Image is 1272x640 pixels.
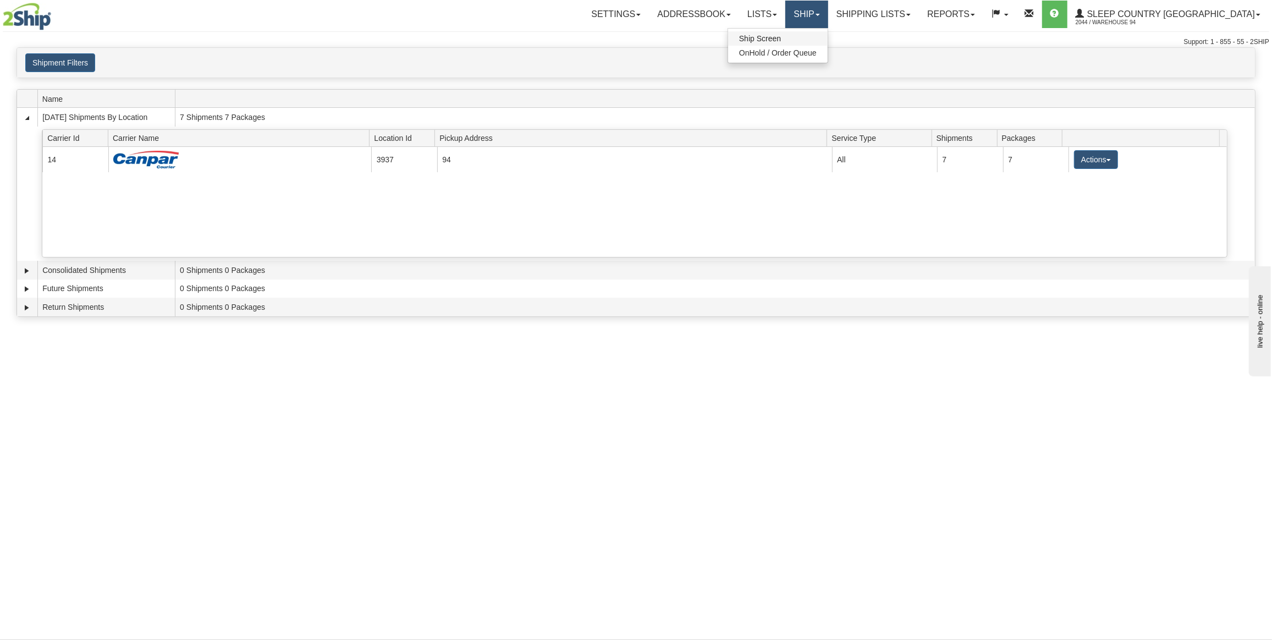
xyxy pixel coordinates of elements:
[3,37,1269,47] div: Support: 1 - 855 - 55 - 2SHIP
[583,1,649,28] a: Settings
[37,280,175,298] td: Future Shipments
[739,1,785,28] a: Lists
[175,280,1255,298] td: 0 Shipments 0 Packages
[175,108,1255,127] td: 7 Shipments 7 Packages
[1067,1,1269,28] a: Sleep Country [GEOGRAPHIC_DATA] 2044 / Warehouse 94
[739,48,817,57] span: OnHold / Order Queue
[21,265,32,276] a: Expand
[1084,9,1255,19] span: Sleep Country [GEOGRAPHIC_DATA]
[1074,150,1118,169] button: Actions
[21,112,32,123] a: Collapse
[175,261,1255,280] td: 0 Shipments 0 Packages
[47,129,108,146] span: Carrier Id
[937,147,1003,172] td: 7
[3,3,51,30] img: logo2044.jpg
[937,129,997,146] span: Shipments
[25,53,95,72] button: Shipment Filters
[8,9,102,18] div: live help - online
[439,129,827,146] span: Pickup Address
[374,129,434,146] span: Location Id
[739,34,781,43] span: Ship Screen
[371,147,437,172] td: 3937
[437,147,832,172] td: 94
[1247,264,1271,376] iframe: chat widget
[42,90,175,107] span: Name
[113,151,179,168] img: Canpar
[919,1,983,28] a: Reports
[728,46,828,60] a: OnHold / Order Queue
[649,1,739,28] a: Addressbook
[1076,17,1158,28] span: 2044 / Warehouse 94
[1002,129,1062,146] span: Packages
[1003,147,1069,172] td: 7
[832,147,937,172] td: All
[21,302,32,313] a: Expand
[785,1,828,28] a: Ship
[21,283,32,294] a: Expand
[828,1,919,28] a: Shipping lists
[113,129,370,146] span: Carrier Name
[175,298,1255,316] td: 0 Shipments 0 Packages
[728,31,828,46] a: Ship Screen
[42,147,108,172] td: 14
[37,108,175,127] td: [DATE] Shipments By Location
[832,129,932,146] span: Service Type
[37,261,175,280] td: Consolidated Shipments
[37,298,175,316] td: Return Shipments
